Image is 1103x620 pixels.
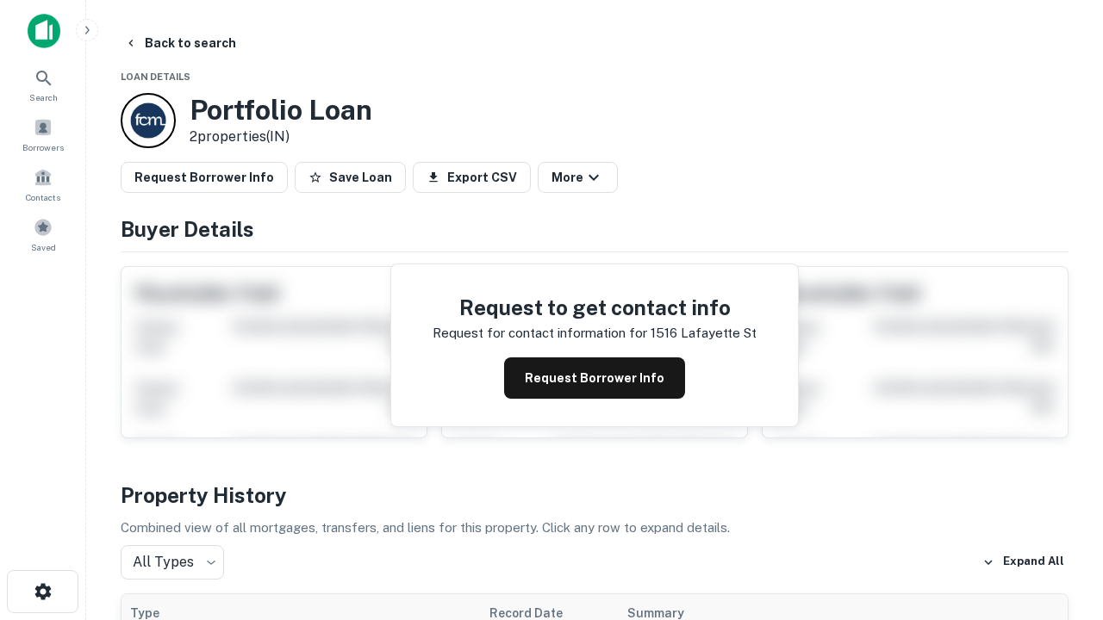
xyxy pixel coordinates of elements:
a: Saved [5,211,81,257]
span: Saved [31,240,56,254]
button: Request Borrower Info [121,162,288,193]
h4: Request to get contact info [433,292,757,323]
h4: Property History [121,480,1069,511]
button: Request Borrower Info [504,357,685,399]
button: Back to search [117,28,243,59]
button: Export CSV [413,162,531,193]
img: capitalize-icon.png [28,14,60,48]
button: More [538,162,618,193]
a: Borrowers [5,111,81,158]
span: Loan Details [121,71,190,82]
a: Search [5,61,81,108]
span: Search [29,90,58,104]
h3: Portfolio Loan [190,94,372,127]
div: All Types [121,545,224,580]
button: Save Loan [295,162,406,193]
a: Contacts [5,161,81,208]
p: 1516 lafayette st [651,323,757,344]
iframe: Chat Widget [1017,427,1103,510]
span: Contacts [26,190,60,204]
p: Combined view of all mortgages, transfers, and liens for this property. Click any row to expand d... [121,518,1069,538]
p: 2 properties (IN) [190,127,372,147]
span: Borrowers [22,140,64,154]
h4: Buyer Details [121,214,1069,245]
p: Request for contact information for [433,323,647,344]
button: Expand All [978,549,1069,575]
